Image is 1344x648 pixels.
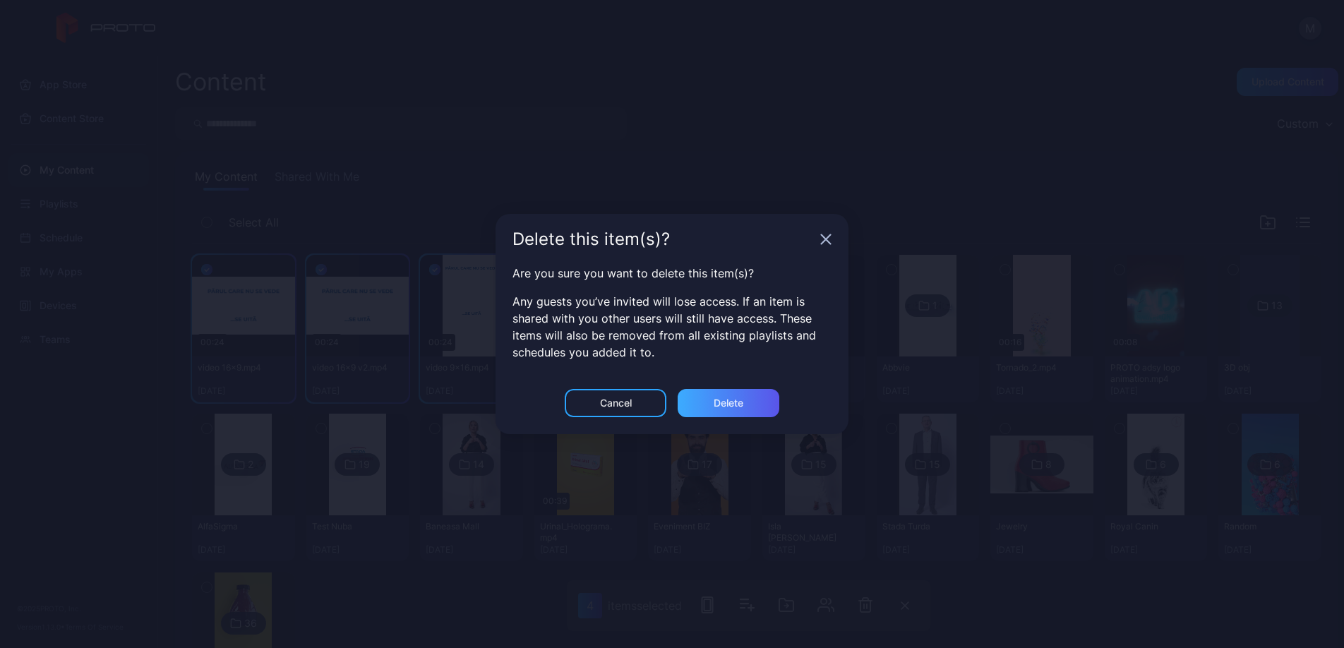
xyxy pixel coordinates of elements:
div: Cancel [600,397,632,409]
p: Are you sure you want to delete this item(s)? [512,265,832,282]
button: Cancel [565,389,666,417]
p: Any guests you’ve invited will lose access. If an item is shared with you other users will still ... [512,293,832,361]
div: Delete this item(s)? [512,231,815,248]
button: Delete [678,389,779,417]
div: Delete [714,397,743,409]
